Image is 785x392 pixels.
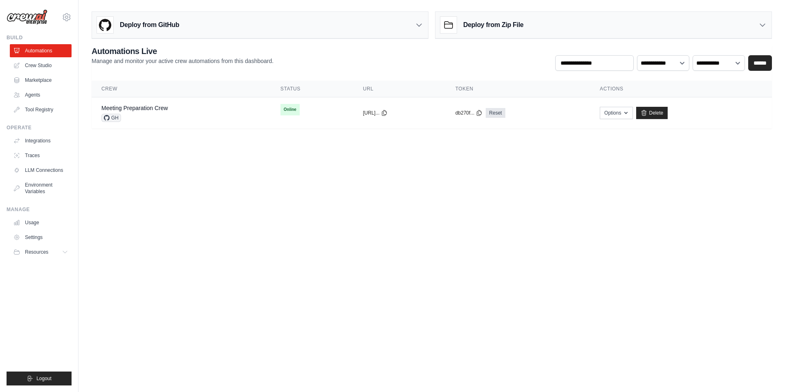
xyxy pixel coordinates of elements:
div: Manage [7,206,72,213]
a: Traces [10,149,72,162]
a: Tool Registry [10,103,72,116]
a: Reset [486,108,505,118]
p: Manage and monitor your active crew automations from this dashboard. [92,57,274,65]
button: Resources [10,246,72,259]
a: Settings [10,231,72,244]
a: Delete [636,107,668,119]
span: Resources [25,249,48,255]
span: Online [280,104,300,115]
img: GitHub Logo [97,17,113,33]
a: Marketplace [10,74,72,87]
div: Operate [7,124,72,131]
th: Crew [92,81,271,97]
a: Usage [10,216,72,229]
div: Build [7,34,72,41]
span: GH [101,114,121,122]
a: Meeting Preparation Crew [101,105,168,111]
button: Options [600,107,633,119]
h3: Deploy from GitHub [120,20,179,30]
h2: Automations Live [92,45,274,57]
th: Token [446,81,590,97]
span: Logout [36,375,52,382]
a: LLM Connections [10,164,72,177]
button: Logout [7,372,72,385]
img: Logo [7,9,47,25]
a: Agents [10,88,72,101]
a: Crew Studio [10,59,72,72]
th: Actions [590,81,772,97]
th: Status [271,81,353,97]
a: Environment Variables [10,178,72,198]
a: Integrations [10,134,72,147]
th: URL [353,81,446,97]
a: Automations [10,44,72,57]
button: db270f... [455,110,483,116]
h3: Deploy from Zip File [463,20,523,30]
